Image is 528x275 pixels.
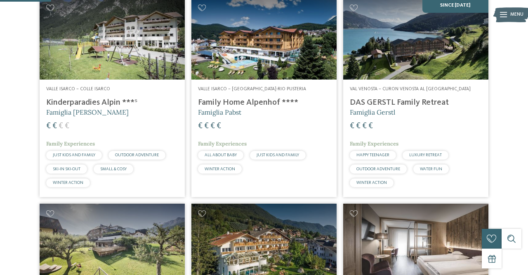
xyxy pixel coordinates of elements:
span: SMALL & COSY [100,167,127,171]
span: € [356,122,361,130]
span: Family Experiences [198,140,247,147]
span: € [59,122,63,130]
span: € [350,122,354,130]
span: € [217,122,221,130]
span: € [210,122,215,130]
span: € [368,122,373,130]
h4: Family Home Alpenhof **** [198,98,330,108]
span: Val Venosta – Curon Venosta al [GEOGRAPHIC_DATA] [350,87,471,92]
span: € [204,122,209,130]
span: Family Experiences [46,140,95,147]
span: Famiglia [PERSON_NAME] [46,108,129,116]
span: € [65,122,69,130]
span: OUTDOOR ADVENTURE [115,153,159,157]
span: ALL ABOUT BABY [205,153,237,157]
h4: Kinderparadies Alpin ***ˢ [46,98,178,108]
span: Famiglia Gerstl [350,108,395,116]
span: € [362,122,367,130]
span: SKI-IN SKI-OUT [53,167,80,171]
span: Famiglia Pabst [198,108,241,116]
span: JUST KIDS AND FAMILY [257,153,299,157]
span: HAPPY TEENAGER [356,153,389,157]
span: WATER FUN [420,167,442,171]
span: LUXURY RETREAT [409,153,442,157]
span: WINTER ACTION [53,181,83,185]
span: € [198,122,203,130]
span: € [52,122,57,130]
span: WINTER ACTION [356,181,387,185]
span: € [46,122,51,130]
h4: DAS GERSTL Family Retreat [350,98,482,108]
span: Valle Isarco – [GEOGRAPHIC_DATA]-Rio Pusteria [198,87,306,92]
span: WINTER ACTION [205,167,235,171]
span: JUST KIDS AND FAMILY [53,153,95,157]
span: OUTDOOR ADVENTURE [356,167,400,171]
span: Valle Isarco – Colle Isarco [46,87,110,92]
span: Family Experiences [350,140,398,147]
